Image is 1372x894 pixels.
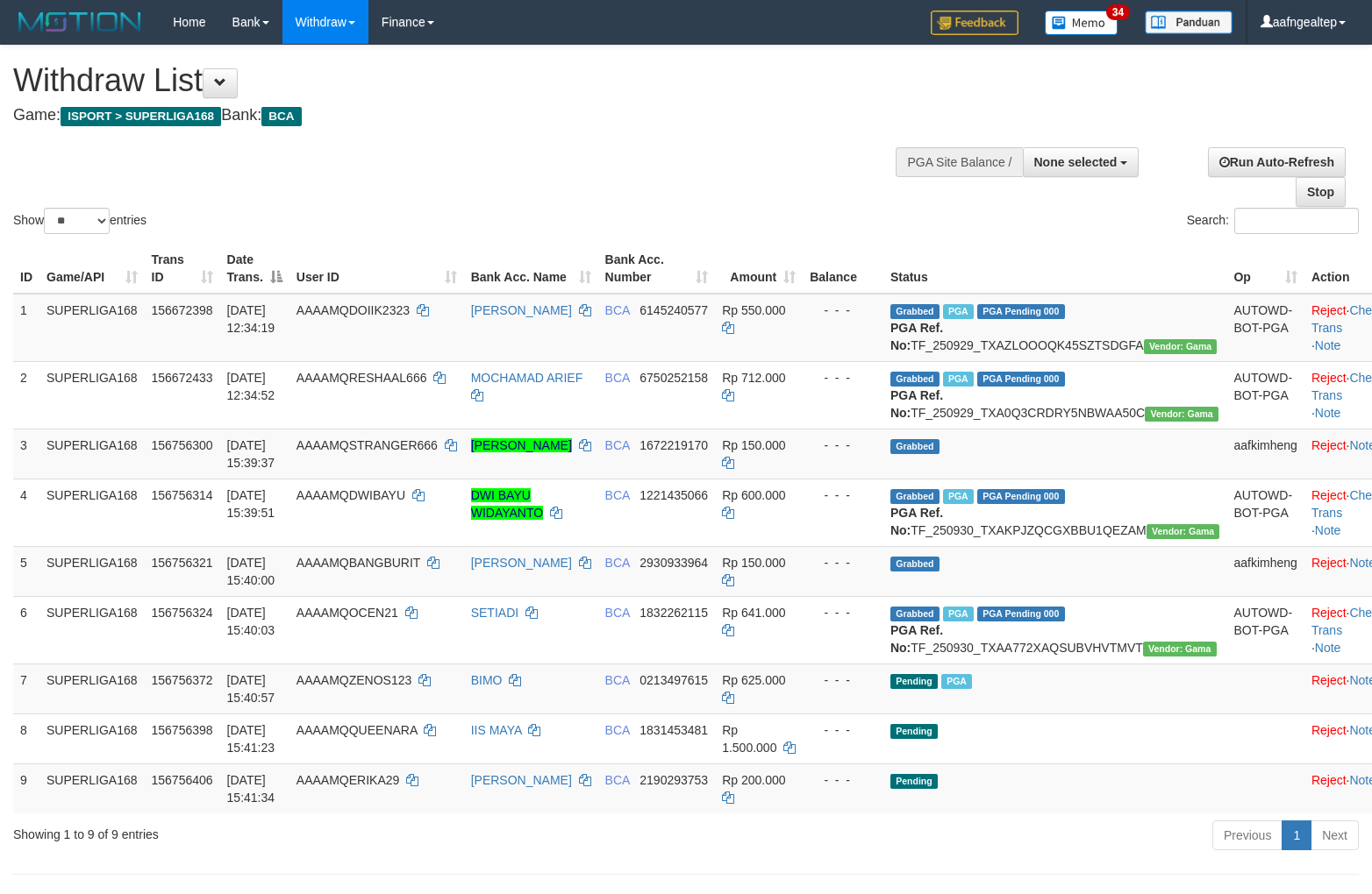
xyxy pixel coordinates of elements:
[890,439,940,454] span: Grabbed
[1282,820,1311,850] a: 1
[464,244,598,294] th: Bank Acc. Name: activate to sort column ascending
[1311,820,1359,850] a: Next
[297,723,418,737] span: AAAAMQQUEENARA
[810,369,876,387] div: - - -
[977,489,1065,504] span: PGA Pending
[890,388,943,420] b: PGA Ref. No:
[722,606,785,620] span: Rp 641.000
[227,723,275,755] span: [DATE] 15:41:23
[1147,524,1220,539] span: Vendor URL: https://trx31.1velocity.biz
[289,244,464,294] th: User ID: activate to sort column ascending
[39,713,145,763] td: SUPERLIGA168
[39,546,145,596] td: SUPERLIGA168
[640,723,708,737] span: Copy 1831453481 to clipboard
[722,723,776,755] span: Rp 1.500.000
[1311,488,1347,502] a: Reject
[931,11,1018,35] img: Feedback.jpg
[261,107,301,126] span: BCA
[605,303,630,317] span: BCA
[297,303,410,317] span: AAAAMQDOIIK2323
[13,208,146,234] label: Show entries
[297,773,400,787] span: AAAAMQERIKA29
[890,607,940,621] span: Grabbed
[640,773,708,787] span: Copy 2190293753 to clipboard
[810,302,876,319] div: - - -
[1226,361,1304,429] td: AUTOWD-BOT-PGA
[471,556,572,570] a: [PERSON_NAME]
[896,147,1022,177] div: PGA Site Balance /
[152,723,213,737] span: 156756398
[471,606,518,620] a: SETIADI
[1234,208,1359,234] input: Search:
[13,763,39,813] td: 9
[1226,294,1304,362] td: AUTOWD-BOT-PGA
[883,596,1227,663] td: TF_250930_TXAA772XAQSUBVHVTMVT
[943,607,974,621] span: Marked by aafsoycanthlai
[297,371,427,385] span: AAAAMQRESHAAL666
[13,429,39,479] td: 3
[39,429,145,479] td: SUPERLIGA168
[227,556,275,587] span: [DATE] 15:40:00
[297,606,398,620] span: AAAAMQOCEN21
[640,371,708,385] span: Copy 6750252158 to clipboard
[977,607,1065,621] span: PGA Pending
[39,596,145,663] td: SUPERLIGA168
[1145,11,1233,34] img: panduan.png
[13,596,39,663] td: 6
[941,674,972,689] span: Marked by aafsoycanthlai
[227,606,275,637] span: [DATE] 15:40:03
[810,436,876,454] div: - - -
[39,479,145,546] td: SUPERLIGA168
[1311,438,1347,452] a: Reject
[1311,773,1347,787] a: Reject
[605,556,630,570] span: BCA
[1296,177,1346,207] a: Stop
[471,303,572,317] a: [PERSON_NAME]
[13,479,39,546] td: 4
[810,671,876,689] div: - - -
[605,673,630,687] span: BCA
[39,663,145,713] td: SUPERLIGA168
[1315,641,1341,655] a: Note
[1226,546,1304,596] td: aafkimheng
[943,304,974,319] span: Marked by aafsoycanthlai
[152,606,213,620] span: 156756324
[890,674,938,689] span: Pending
[890,724,938,739] span: Pending
[1226,479,1304,546] td: AUTOWD-BOT-PGA
[220,244,289,294] th: Date Trans.: activate to sort column descending
[810,771,876,789] div: - - -
[152,673,213,687] span: 156756372
[227,773,275,805] span: [DATE] 15:41:34
[61,107,221,126] span: ISPORT > SUPERLIGA168
[640,606,708,620] span: Copy 1832262115 to clipboard
[145,244,220,294] th: Trans ID: activate to sort column ascending
[471,673,503,687] a: BIMO
[890,372,940,387] span: Grabbed
[722,556,785,570] span: Rp 150.000
[890,623,943,655] b: PGA Ref. No:
[1311,303,1347,317] a: Reject
[152,488,213,502] span: 156756314
[890,506,943,537] b: PGA Ref. No:
[1208,147,1346,177] a: Run Auto-Refresh
[890,304,940,319] span: Grabbed
[1145,407,1218,422] span: Vendor URL: https://trx31.1velocity.biz
[883,479,1227,546] td: TF_250930_TXAKPJZQCGXBBU1QEZAM
[803,244,883,294] th: Balance
[13,713,39,763] td: 8
[13,546,39,596] td: 5
[977,304,1065,319] span: PGA Pending
[883,294,1227,362] td: TF_250929_TXAZLOOOQK45SZTSDGFA
[640,438,708,452] span: Copy 1672219170 to clipboard
[227,438,275,470] span: [DATE] 15:39:37
[152,556,213,570] span: 156756321
[1226,429,1304,479] td: aafkimheng
[810,604,876,621] div: - - -
[890,321,943,352] b: PGA Ref. No:
[977,372,1065,387] span: PGA Pending
[44,208,110,234] select: Showentries
[1034,155,1118,169] span: None selected
[471,723,522,737] a: IIS MAYA
[1315,338,1341,352] a: Note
